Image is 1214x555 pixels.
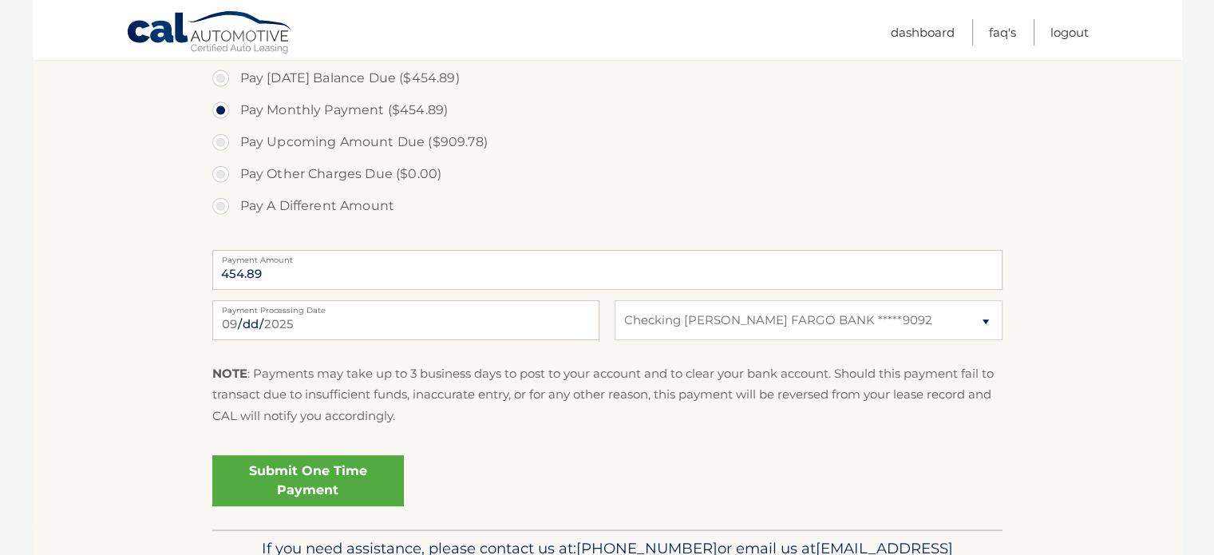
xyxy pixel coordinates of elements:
label: Pay Upcoming Amount Due ($909.78) [212,126,1002,158]
label: Pay A Different Amount [212,190,1002,222]
a: Dashboard [891,19,955,46]
label: Payment Processing Date [212,300,599,313]
input: Payment Date [212,300,599,340]
label: Pay Monthly Payment ($454.89) [212,94,1002,126]
label: Payment Amount [212,250,1002,263]
strong: NOTE [212,366,247,381]
a: Logout [1050,19,1089,46]
a: Cal Automotive [126,10,294,57]
label: Pay Other Charges Due ($0.00) [212,158,1002,190]
input: Payment Amount [212,250,1002,290]
label: Pay [DATE] Balance Due ($454.89) [212,62,1002,94]
a: Submit One Time Payment [212,455,404,506]
p: : Payments may take up to 3 business days to post to your account and to clear your bank account.... [212,363,1002,426]
a: FAQ's [989,19,1016,46]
